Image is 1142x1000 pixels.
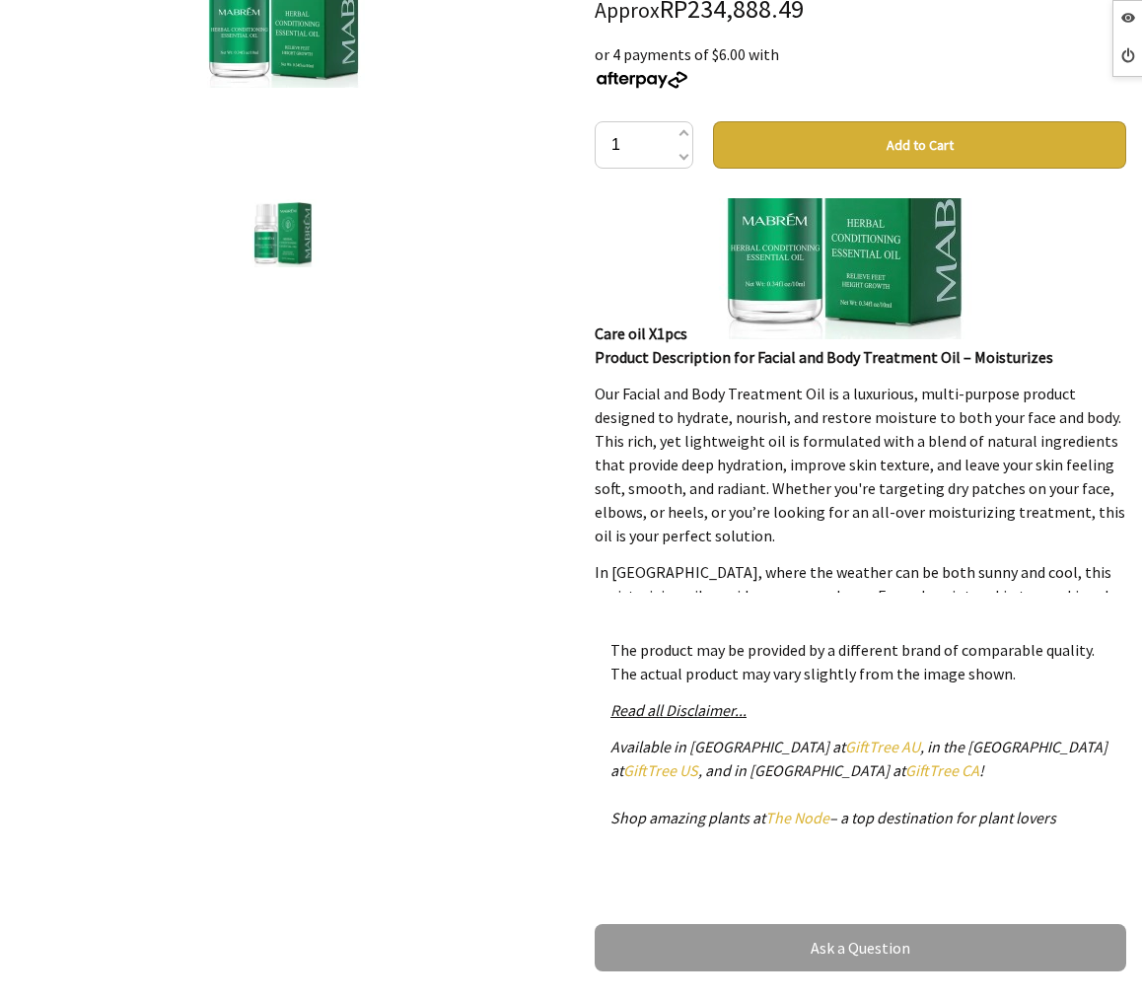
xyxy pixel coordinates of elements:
[595,560,1126,655] p: In [GEOGRAPHIC_DATA], where the weather can be both sunny and cool, this moisturizing oil provide...
[595,71,689,89] img: Afterpay
[595,42,1126,90] div: or 4 payments of $6.00 with
[610,737,1107,827] em: Available in [GEOGRAPHIC_DATA] at , in the [GEOGRAPHIC_DATA] at , and in [GEOGRAPHIC_DATA] at ! S...
[610,700,747,720] a: Read all Disclaimer...
[845,737,920,756] a: GiftTree AU
[623,760,698,780] a: GiftTree US
[245,192,320,267] img: MABREM Herbal Conditioning Essential Oil
[765,808,829,827] a: The Node
[713,121,1126,169] button: Add to Cart
[595,382,1126,547] p: Our Facial and Body Treatment Oil is a luxurious, multi-purpose product designed to hydrate, nour...
[610,638,1110,685] p: The product may be provided by a different brand of comparable quality. The actual product may va...
[905,760,979,780] a: GiftTree CA
[595,924,1126,971] a: Ask a Question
